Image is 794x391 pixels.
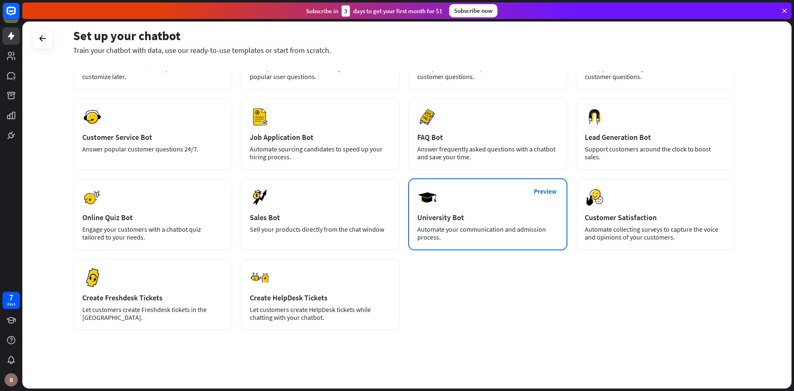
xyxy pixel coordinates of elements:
[250,225,391,233] div: Sell your products directly from the chat window
[529,184,562,199] button: Preview
[82,225,223,241] div: Engage your customers with a chatbot quiz tailored to your needs.
[585,213,726,222] div: Customer Satisfaction
[250,145,391,161] div: Automate sourcing candidates to speed up your hiring process.
[7,301,15,307] div: days
[417,225,558,241] div: Automate your communication and admission process.
[9,294,13,301] div: 7
[82,306,223,321] div: Let customers create Freshdesk tickets in the [GEOGRAPHIC_DATA].
[250,132,391,142] div: Job Application Bot
[585,145,726,161] div: Support customers around the clock to boost sales.
[250,64,391,81] div: Crawl your website’s content to get answers to popular user questions.
[250,213,391,222] div: Sales Bot
[417,132,558,142] div: FAQ Bot
[449,4,497,17] div: Subscribe now
[342,5,350,17] div: 3
[82,293,223,302] div: Create Freshdesk Tickets
[585,225,726,241] div: Automate collecting surveys to capture the voice and opinions of your customers.
[73,46,735,55] div: Train your chatbot with data, use our ready-to-use templates or start from scratch.
[2,292,20,309] a: 7 days
[7,3,31,28] button: Open LiveChat chat widget
[585,64,726,81] div: Scrap your KnowledgeBase articles to answer customer questions.
[585,132,726,142] div: Lead Generation Bot
[417,64,558,81] div: Scan your Zendesk help center articles to answer customer questions.
[250,306,391,321] div: Let customers create HelpDesk tickets while chatting with your chatbot.
[306,5,442,17] div: Subscribe in days to get your first month for $1
[82,213,223,222] div: Online Quiz Bot
[82,132,223,142] div: Customer Service Bot
[82,64,223,81] div: Create a blank chatbot, which you can train and customize later.
[417,145,558,161] div: Answer frequently asked questions with a chatbot and save your time.
[82,145,223,153] div: Answer popular customer questions 24/7.
[250,293,391,302] div: Create HelpDesk Tickets
[73,28,735,43] div: Set up your chatbot
[417,213,558,222] div: University Bot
